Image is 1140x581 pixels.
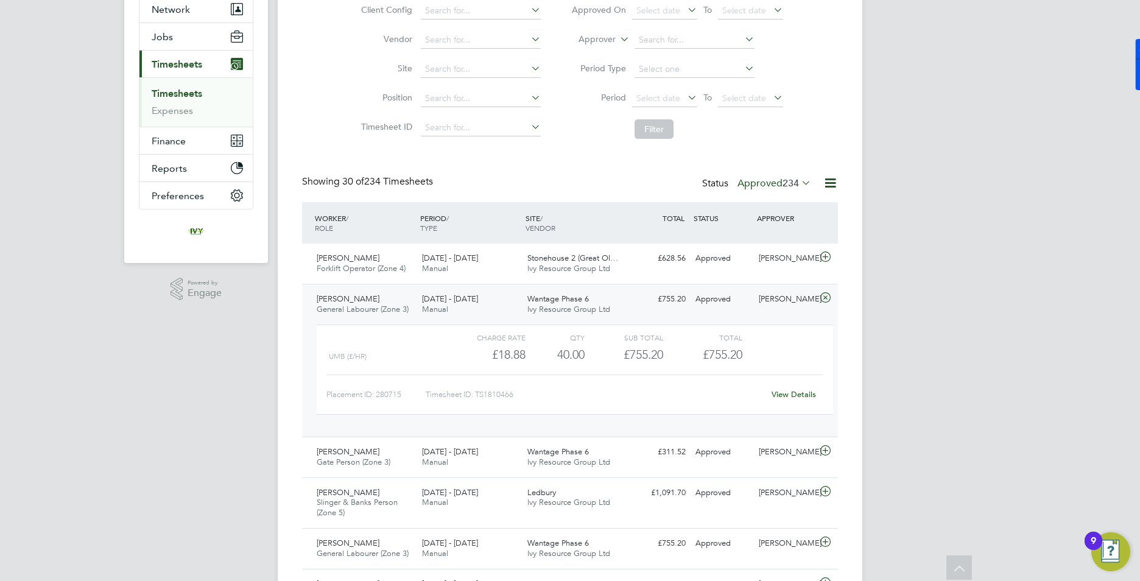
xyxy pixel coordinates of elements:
[783,177,799,189] span: 234
[357,92,412,103] label: Position
[422,497,448,507] span: Manual
[342,175,433,188] span: 234 Timesheets
[422,487,478,498] span: [DATE] - [DATE]
[152,135,186,147] span: Finance
[526,345,585,365] div: 40.00
[422,457,448,467] span: Manual
[422,263,448,273] span: Manual
[139,222,253,241] a: Go to home page
[171,278,222,301] a: Powered byEngage
[346,213,348,223] span: /
[152,163,187,174] span: Reports
[522,207,628,239] div: SITE
[317,253,379,263] span: [PERSON_NAME]
[357,121,412,132] label: Timesheet ID
[317,294,379,304] span: [PERSON_NAME]
[754,248,817,269] div: [PERSON_NAME]
[317,263,406,273] span: Forklift Operator (Zone 4)
[420,223,437,233] span: TYPE
[627,483,691,503] div: £1,091.70
[527,538,589,548] span: Wantage Phase 6
[627,248,691,269] div: £628.56
[421,90,541,107] input: Search for...
[527,457,610,467] span: Ivy Resource Group Ltd
[585,330,663,345] div: Sub Total
[1091,541,1096,557] div: 9
[527,304,610,314] span: Ivy Resource Group Ltd
[152,190,204,202] span: Preferences
[152,88,202,99] a: Timesheets
[317,497,398,518] span: Slinger & Banks Person (Zone 5)
[571,92,626,103] label: Period
[691,289,754,309] div: Approved
[561,33,616,46] label: Approver
[317,548,409,558] span: General Labourer (Zone 3)
[571,63,626,74] label: Period Type
[188,278,222,288] span: Powered by
[186,222,206,241] img: ivyresourcegroup-logo-retina.png
[421,61,541,78] input: Search for...
[702,175,814,192] div: Status
[700,2,716,18] span: To
[357,4,412,15] label: Client Config
[737,177,811,189] label: Approved
[527,497,610,507] span: Ivy Resource Group Ltd
[421,32,541,49] input: Search for...
[700,90,716,105] span: To
[317,487,379,498] span: [PERSON_NAME]
[527,446,589,457] span: Wantage Phase 6
[152,105,193,116] a: Expenses
[754,533,817,554] div: [PERSON_NAME]
[663,330,742,345] div: Total
[722,5,766,16] span: Select date
[421,119,541,136] input: Search for...
[527,487,556,498] span: Ledbury
[422,446,478,457] span: [DATE] - [DATE]
[426,385,764,404] div: Timesheet ID: TS1810466
[422,253,478,263] span: [DATE] - [DATE]
[636,5,680,16] span: Select date
[754,442,817,462] div: [PERSON_NAME]
[188,288,222,298] span: Engage
[722,93,766,104] span: Select date
[329,352,367,361] span: UMB (£/HR)
[527,253,618,263] span: Stonehouse 2 (Great Ol…
[527,548,610,558] span: Ivy Resource Group Ltd
[691,248,754,269] div: Approved
[627,289,691,309] div: £755.20
[317,538,379,548] span: [PERSON_NAME]
[447,330,526,345] div: Charge rate
[315,223,333,233] span: ROLE
[152,31,173,43] span: Jobs
[627,533,691,554] div: £755.20
[754,207,817,229] div: APPROVER
[317,457,390,467] span: Gate Person (Zone 3)
[422,538,478,548] span: [DATE] - [DATE]
[571,4,626,15] label: Approved On
[422,304,448,314] span: Manual
[636,93,680,104] span: Select date
[527,294,589,304] span: Wantage Phase 6
[540,213,543,223] span: /
[357,63,412,74] label: Site
[635,119,674,139] button: Filter
[691,442,754,462] div: Approved
[139,155,253,181] button: Reports
[691,207,754,229] div: STATUS
[317,446,379,457] span: [PERSON_NAME]
[417,207,522,239] div: PERIOD
[302,175,435,188] div: Showing
[447,345,526,365] div: £18.88
[422,294,478,304] span: [DATE] - [DATE]
[635,61,755,78] input: Select one
[527,263,610,273] span: Ivy Resource Group Ltd
[422,548,448,558] span: Manual
[446,213,449,223] span: /
[627,442,691,462] div: £311.52
[691,533,754,554] div: Approved
[139,51,253,77] button: Timesheets
[317,304,409,314] span: General Labourer (Zone 3)
[152,58,202,70] span: Timesheets
[1091,532,1130,571] button: Open Resource Center, 9 new notifications
[754,289,817,309] div: [PERSON_NAME]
